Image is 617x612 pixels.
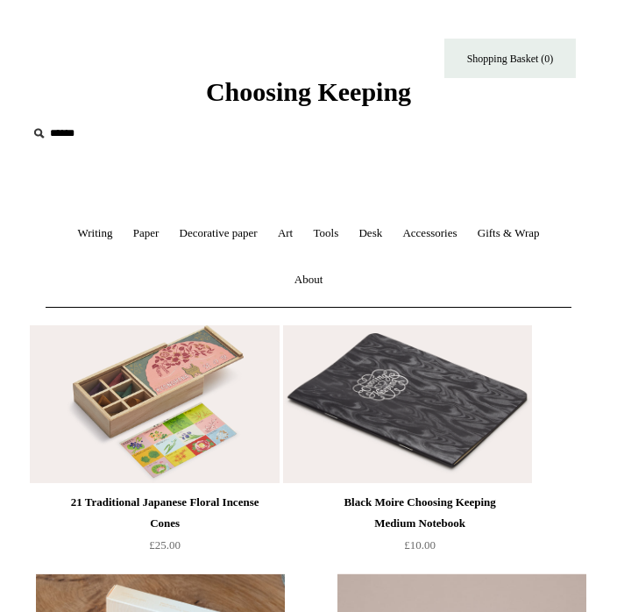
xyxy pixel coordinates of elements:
a: Tools [305,210,348,257]
a: Decorative paper [171,210,266,257]
span: £25.00 [149,538,181,552]
a: Choosing Keeping [206,91,411,103]
a: Art [269,210,301,257]
a: 21 Traditional Japanese Floral Incense Cones 21 Traditional Japanese Floral Incense Cones [65,325,314,483]
a: Shopping Basket (0) [444,39,576,78]
a: Black Moire Choosing Keeping Medium Notebook £10.00 [318,483,521,556]
a: Paper [124,210,168,257]
a: Gifts & Wrap [469,210,549,257]
a: Black Moire Choosing Keeping Medium Notebook Black Moire Choosing Keeping Medium Notebook [318,325,567,483]
div: 21 Traditional Japanese Floral Incense Cones [69,492,259,534]
a: 21 Traditional Japanese Floral Incense Cones £25.00 [65,483,264,556]
a: Desk [350,210,391,257]
span: £10.00 [404,538,436,552]
span: Choosing Keeping [206,77,411,106]
img: Black Moire Choosing Keeping Medium Notebook [283,325,532,483]
a: About [286,257,332,303]
img: 21 Traditional Japanese Floral Incense Cones [30,325,279,483]
a: Accessories [394,210,465,257]
a: Writing [68,210,121,257]
div: Black Moire Choosing Keeping Medium Notebook [323,492,517,534]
